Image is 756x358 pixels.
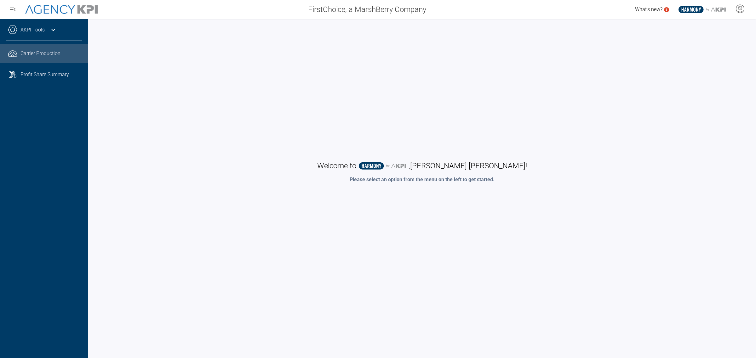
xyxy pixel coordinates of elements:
[317,161,527,171] h1: Welcome to , [PERSON_NAME] [PERSON_NAME] !
[20,26,45,34] a: AKPI Tools
[666,8,667,11] text: 5
[20,50,60,57] span: Carrier Production
[635,6,662,12] span: What's new?
[20,71,69,78] span: Profit Share Summary
[308,4,426,15] span: FirstChoice, a MarshBerry Company
[664,7,669,12] a: 5
[25,5,98,14] img: AgencyKPI
[350,176,495,183] p: Please select an option from the menu on the left to get started.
